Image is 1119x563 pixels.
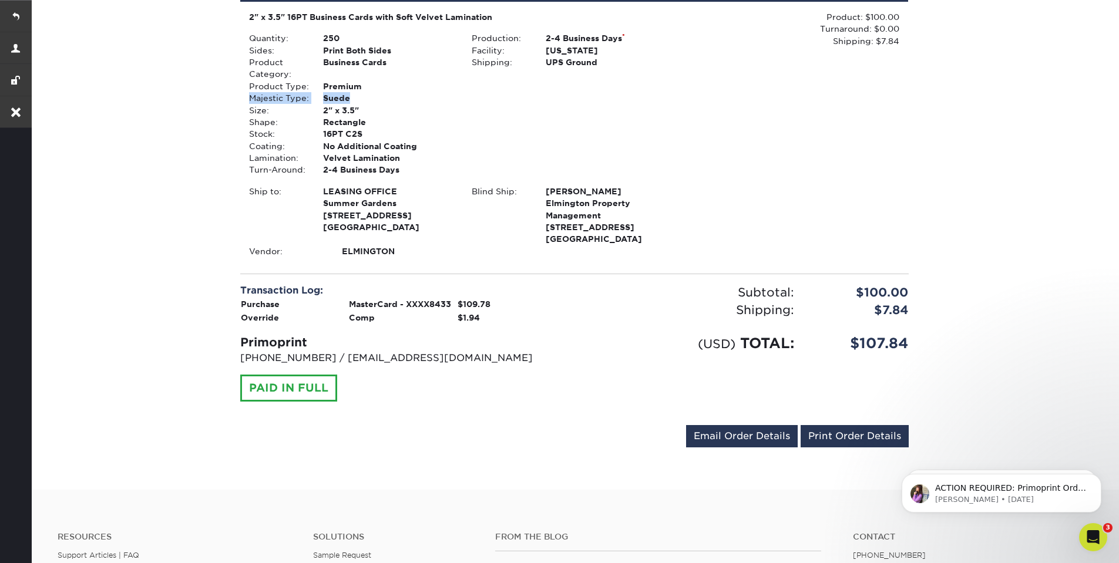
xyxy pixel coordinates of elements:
[546,197,677,221] span: Elmington Property Management
[240,92,314,104] div: Majestic Type:
[314,128,463,140] div: 16PT C2S
[537,32,685,44] div: 2-4 Business Days
[313,551,371,559] a: Sample Request
[686,425,798,447] a: Email Order Details
[458,299,490,309] strong: $109.78
[801,425,909,447] a: Print Order Details
[240,164,314,176] div: Turn-Around:
[803,301,918,319] div: $7.84
[323,197,454,209] span: Summer Gardens
[463,45,537,56] div: Facility:
[240,284,566,298] div: Transaction Log:
[240,152,314,164] div: Lamination:
[58,532,295,542] h4: Resources
[574,301,803,319] div: Shipping:
[853,532,1091,542] a: Contact
[685,11,899,47] div: Product: $100.00 Turnaround: $0.00 Shipping: $7.84
[853,551,926,559] a: [PHONE_NUMBER]
[314,116,463,128] div: Rectangle
[314,140,463,152] div: No Additional Coating
[240,186,314,234] div: Ship to:
[58,551,139,559] a: Support Articles | FAQ
[546,221,677,233] span: [STREET_ADDRESS]
[333,245,463,257] div: ELMINGTON
[574,284,803,301] div: Subtotal:
[240,351,566,365] p: [PHONE_NUMBER] / [EMAIL_ADDRESS][DOMAIN_NAME]
[463,186,537,245] div: Blind Ship:
[314,45,463,56] div: Print Both Sides
[249,11,677,23] div: 2" x 3.5" 16PT Business Cards with Soft Velvet Lamination
[314,56,463,80] div: Business Cards
[240,104,314,116] div: Size:
[314,152,463,164] div: Velvet Lamination
[463,56,537,68] div: Shipping:
[240,375,337,402] div: PAID IN FULL
[349,299,451,309] strong: MasterCard - XXXX8433
[240,116,314,128] div: Shape:
[537,45,685,56] div: [US_STATE]
[240,333,566,351] div: Primoprint
[546,186,677,197] span: [PERSON_NAME]
[463,32,537,44] div: Production:
[323,210,454,221] span: [STREET_ADDRESS]
[313,532,478,542] h4: Solutions
[537,56,685,68] div: UPS Ground
[1079,523,1107,551] iframe: Intercom live chat
[323,186,454,232] strong: [GEOGRAPHIC_DATA]
[323,186,454,197] span: LEASING OFFICE
[884,449,1119,531] iframe: Intercom notifications message
[314,92,463,104] div: Suede
[349,313,375,322] strong: Comp
[240,80,314,92] div: Product Type:
[458,313,480,322] strong: $1.94
[1103,523,1113,532] span: 3
[698,336,735,351] small: (USD)
[240,45,314,56] div: Sides:
[495,532,821,542] h4: From the Blog
[314,80,463,92] div: Premium
[241,299,280,309] strong: Purchase
[314,104,463,116] div: 2" x 3.5"
[803,284,918,301] div: $100.00
[240,128,314,140] div: Stock:
[740,335,794,352] span: TOTAL:
[240,140,314,152] div: Coating:
[546,186,677,244] strong: [GEOGRAPHIC_DATA]
[314,164,463,176] div: 2-4 Business Days
[803,333,918,354] div: $107.84
[240,56,314,80] div: Product Category:
[314,32,463,44] div: 250
[240,32,314,44] div: Quantity:
[240,245,333,257] div: Vendor:
[241,313,279,322] strong: Override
